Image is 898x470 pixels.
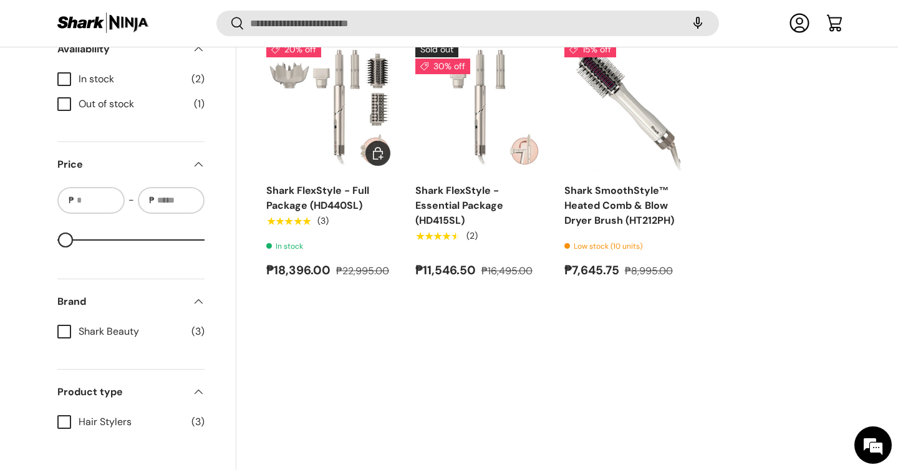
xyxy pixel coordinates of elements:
a: Shark FlexStyle - Full Package (HD440SL) [266,184,369,212]
a: Shark SmoothStyle™ Heated Comb & Blow Dryer Brush (HT212PH) [564,42,693,171]
summary: Brand [57,279,205,324]
span: (3) [191,324,205,339]
span: (2) [191,72,205,87]
span: Brand [57,294,185,309]
span: (3) [191,415,205,429]
span: ₱ [67,194,75,207]
a: Shark FlexStyle - Essential Package (HD415SL) [415,184,503,227]
span: In stock [79,72,184,87]
span: Shark Beauty [79,324,184,339]
span: Availability [57,42,185,57]
span: 15% off [564,42,616,57]
span: 20% off [266,42,321,57]
span: Sold out [415,42,458,57]
span: (1) [194,97,205,112]
summary: Availability [57,27,205,72]
a: Shark FlexStyle - Essential Package (HD415SL) [415,42,544,171]
img: shark-flexstyle-full-package-what's-in-the-box-full-view-sharkninja-philippines [266,42,395,171]
summary: Product type [57,370,205,415]
speech-search-button: Search by voice [678,10,718,37]
summary: Price [57,142,205,187]
span: Hair Stylers [79,415,184,429]
img: shark-flexstyle-esential-package-what's-in-the-box-full-view-sharkninja-philippines [415,42,544,171]
img: Shark Ninja Philippines [56,11,150,36]
span: Product type [57,385,185,400]
span: ₱ [148,194,156,207]
span: Out of stock [79,97,186,112]
span: - [128,193,134,208]
span: 30% off [415,59,470,74]
a: Shark FlexStyle - Full Package (HD440SL) [266,42,395,171]
span: Price [57,157,185,172]
a: Shark SmoothStyle™ Heated Comb & Blow Dryer Brush (HT212PH) [564,184,674,227]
